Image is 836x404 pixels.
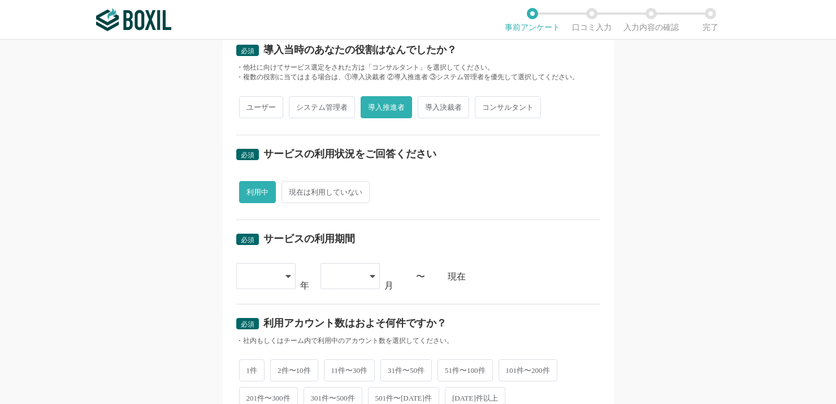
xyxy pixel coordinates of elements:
[499,359,557,381] span: 101件〜200件
[263,45,457,55] div: 導入当時のあなたの役割はなんでしたか？
[300,281,309,290] div: 年
[384,281,393,290] div: 月
[236,336,600,346] div: ・社内もしくはチーム内で利用中のアカウント数を選択してください。
[475,96,541,118] span: コンサルタント
[281,181,370,203] span: 現在は利用していない
[241,47,254,55] span: 必須
[418,96,469,118] span: 導入決裁者
[438,359,493,381] span: 51件〜100件
[96,8,171,31] img: ボクシルSaaS_ロゴ
[236,63,600,72] div: ・他社に向けてサービス選定をされた方は「コンサルタント」を選択してください。
[416,272,425,281] div: 〜
[324,359,375,381] span: 11件〜30件
[263,318,447,328] div: 利用アカウント数はおよそ何件ですか？
[448,272,600,281] div: 現在
[380,359,432,381] span: 31件〜50件
[241,320,254,328] span: 必須
[263,234,355,244] div: サービスの利用期間
[263,149,436,159] div: サービスの利用状況をご回答ください
[289,96,355,118] span: システム管理者
[270,359,318,381] span: 2件〜10件
[562,8,622,32] li: 口コミ入力
[681,8,740,32] li: 完了
[361,96,412,118] span: 導入推進者
[241,151,254,159] span: 必須
[239,359,265,381] span: 1件
[239,96,283,118] span: ユーザー
[622,8,681,32] li: 入力内容の確認
[503,8,562,32] li: 事前アンケート
[239,181,276,203] span: 利用中
[236,72,600,82] div: ・複数の役割に当てはまる場合は、①導入決裁者 ②導入推進者 ③システム管理者を優先して選択してください。
[241,236,254,244] span: 必須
